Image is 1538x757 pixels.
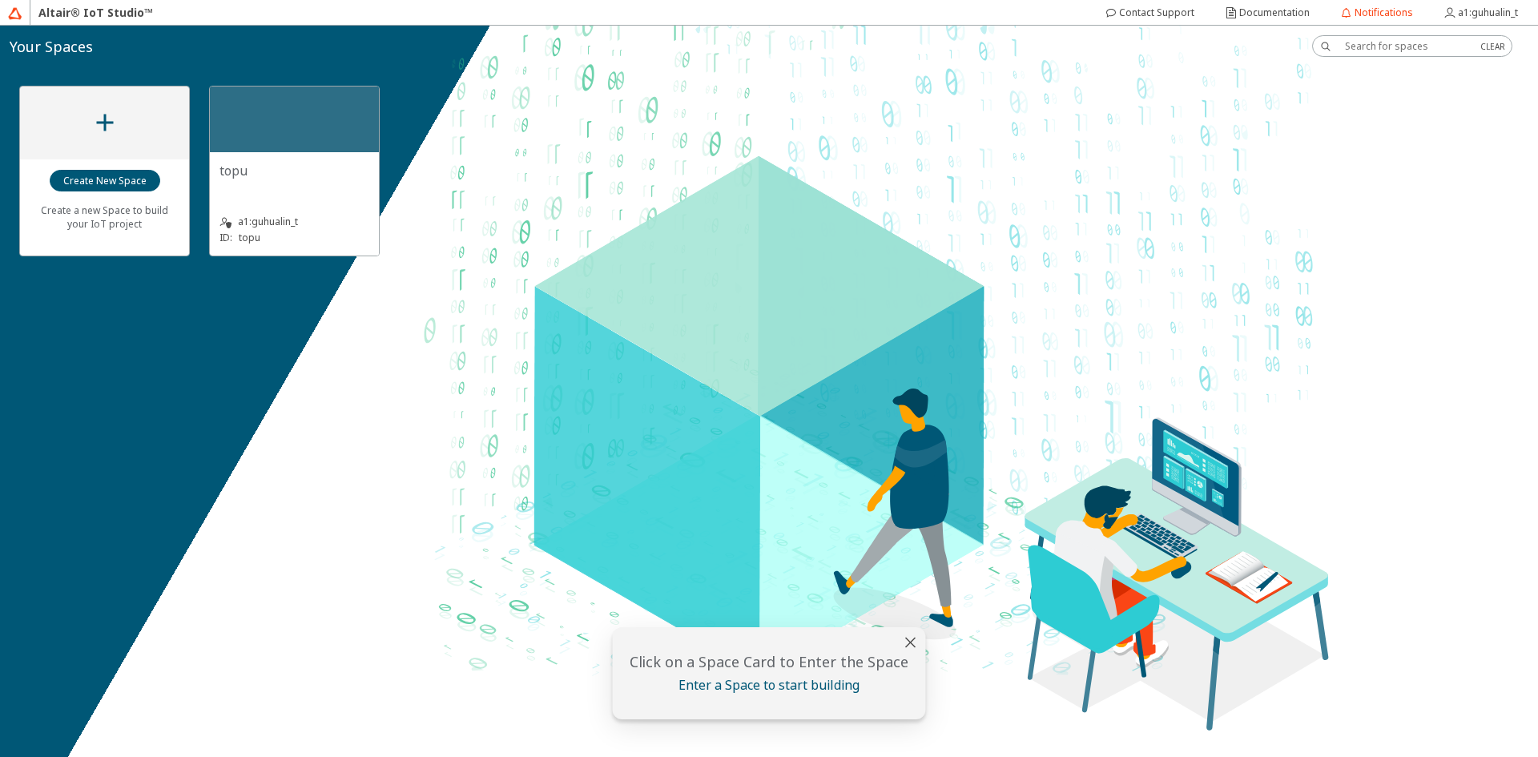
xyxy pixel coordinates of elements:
unity-typography: Enter a Space to start building [622,676,916,694]
unity-typography: Click on a Space Card to Enter the Space [622,652,916,671]
unity-typography: Create a new Space to build your IoT project [30,192,179,241]
p: topu [239,231,260,244]
unity-typography: topu [219,162,369,179]
p: ID: [219,231,232,244]
unity-typography: a1:guhualin_t [219,214,369,230]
